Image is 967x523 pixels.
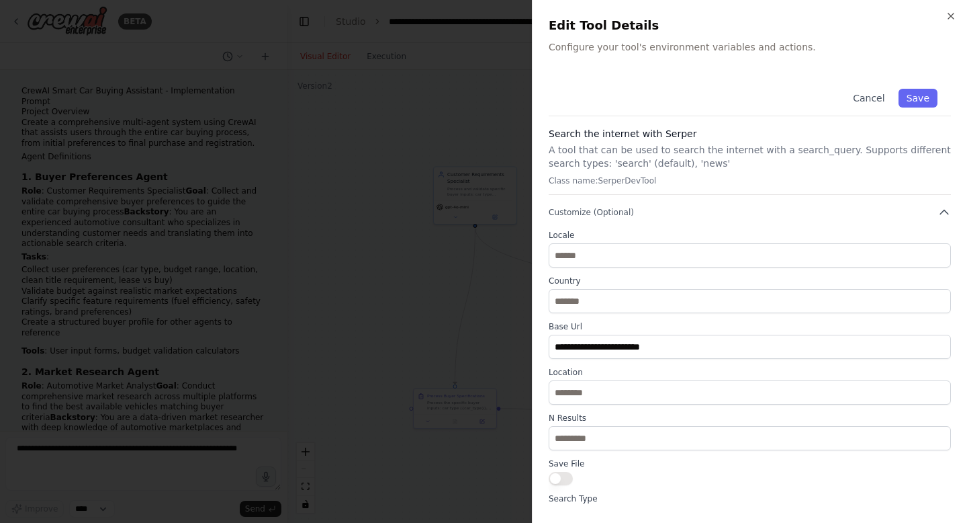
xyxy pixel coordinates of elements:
[549,40,951,54] p: Configure your tool's environment variables and actions.
[549,16,951,35] h2: Edit Tool Details
[549,206,951,219] button: Customize (Optional)
[549,321,951,332] label: Base Url
[549,175,951,186] p: Class name: SerperDevTool
[549,127,951,140] h3: Search the internet with Serper
[845,89,892,108] button: Cancel
[899,89,937,108] button: Save
[549,458,951,469] label: Save File
[549,413,951,424] label: N Results
[549,276,951,286] label: Country
[549,143,951,170] p: A tool that can be used to search the internet with a search_query. Supports different search typ...
[549,230,951,241] label: Locale
[549,207,634,218] span: Customize (Optional)
[549,493,951,504] label: Search Type
[549,367,951,378] label: Location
